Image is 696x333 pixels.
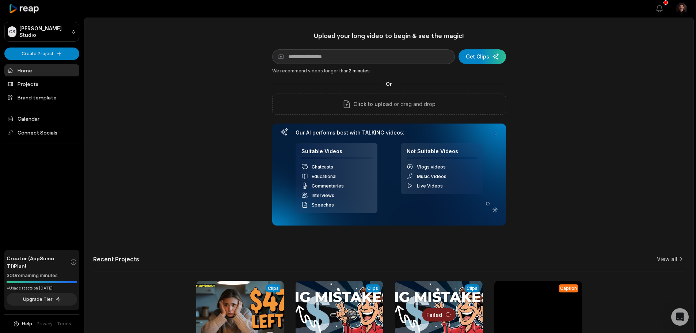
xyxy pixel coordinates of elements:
span: Commentaries [312,183,344,189]
div: Open Intercom Messenger [671,308,689,326]
span: Vlogs videos [417,164,446,170]
button: Create Project [4,48,79,60]
span: Interviews [312,193,334,198]
button: Upgrade Tier [7,293,77,306]
h1: Upload your long video to begin & see the magic! [272,31,506,40]
h2: Recent Projects [93,256,139,263]
span: Or [380,80,398,88]
p: or drag and drop [392,100,436,109]
p: [PERSON_NAME] Studio [19,25,68,38]
div: 300 remaining minutes [7,272,77,279]
span: Chatcasts [312,164,333,170]
div: *Usage resets on [DATE] [7,285,77,291]
span: Help [22,321,32,327]
button: Get Clips [459,49,506,64]
span: Educational [312,174,336,179]
div: We recommend videos longer than . [272,68,506,74]
div: CS [8,26,16,37]
span: Speeches [312,202,334,208]
a: View all [657,256,677,263]
h3: Our AI performs best with TALKING videos: [296,129,483,136]
h4: Suitable Videos [301,148,372,159]
span: Music Videos [417,174,446,179]
a: Projects [4,78,79,90]
a: Terms [57,321,71,327]
a: Privacy [37,321,53,327]
a: Home [4,64,79,76]
h4: Not Suitable Videos [407,148,477,159]
a: Brand template [4,91,79,103]
span: Click to upload [353,100,392,109]
a: Calendar [4,113,79,125]
span: 2 minutes [349,68,370,73]
span: Connect Socials [4,126,79,139]
span: Live Videos [417,183,443,189]
span: Creator (AppSumo T1) Plan! [7,254,70,270]
button: Help [13,321,32,327]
